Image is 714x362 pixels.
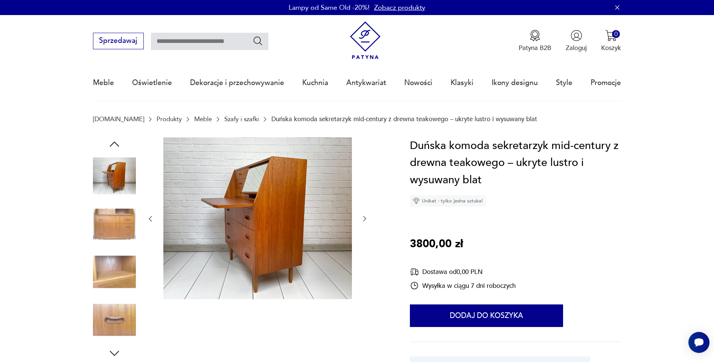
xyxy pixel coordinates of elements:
div: Dostawa od 0,00 PLN [410,267,516,277]
a: Szafy i szafki [224,116,259,123]
button: Patyna B2B [519,30,551,52]
a: Meble [93,65,114,100]
img: Zdjęcie produktu Duńska komoda sekretarzyk mid-century z drewna teakowego – ukryte lustro i wysuw... [93,155,136,198]
div: Wysyłka w ciągu 7 dni roboczych [410,281,516,290]
a: Meble [194,116,212,123]
a: Klasyki [451,65,473,100]
img: Patyna - sklep z meblami i dekoracjami vintage [346,21,384,59]
img: Ikona diamentu [413,198,420,204]
p: Duńska komoda sekretarzyk mid-century z drewna teakowego – ukryte lustro i wysuwany blat [271,116,537,123]
a: Ikony designu [492,65,538,100]
button: Zaloguj [566,30,587,52]
p: Koszyk [601,44,621,52]
iframe: Smartsupp widget button [688,332,709,353]
img: Zdjęcie produktu Duńska komoda sekretarzyk mid-century z drewna teakowego – ukryte lustro i wysuw... [93,298,136,341]
a: Zobacz produkty [374,3,425,12]
a: Style [556,65,572,100]
p: Zaloguj [566,44,587,52]
img: Zdjęcie produktu Duńska komoda sekretarzyk mid-century z drewna teakowego – ukryte lustro i wysuw... [93,251,136,294]
a: Kuchnia [302,65,328,100]
a: [DOMAIN_NAME] [93,116,144,123]
a: Dekoracje i przechowywanie [190,65,284,100]
p: Patyna B2B [519,44,551,52]
p: 3800,00 zł [410,236,463,253]
div: Unikat - tylko jedna sztuka! [410,195,486,207]
img: Ikonka użytkownika [571,30,582,41]
img: Zdjęcie produktu Duńska komoda sekretarzyk mid-century z drewna teakowego – ukryte lustro i wysuw... [93,202,136,245]
button: Szukaj [253,35,263,46]
a: Sprzedawaj [93,38,144,44]
img: Ikona medalu [529,30,541,41]
div: 0 [612,30,620,38]
a: Nowości [404,65,432,100]
p: Lampy od Same Old -20%! [289,3,370,12]
button: Dodaj do koszyka [410,304,563,327]
img: Ikona dostawy [410,267,419,277]
button: 0Koszyk [601,30,621,52]
a: Ikona medaluPatyna B2B [519,30,551,52]
h1: Duńska komoda sekretarzyk mid-century z drewna teakowego – ukryte lustro i wysuwany blat [410,137,621,189]
a: Produkty [157,116,182,123]
a: Promocje [591,65,621,100]
a: Antykwariat [346,65,386,100]
img: Zdjęcie produktu Duńska komoda sekretarzyk mid-century z drewna teakowego – ukryte lustro i wysuw... [163,137,352,299]
button: Sprzedawaj [93,33,144,49]
img: Ikona koszyka [605,30,617,41]
a: Oświetlenie [132,65,172,100]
